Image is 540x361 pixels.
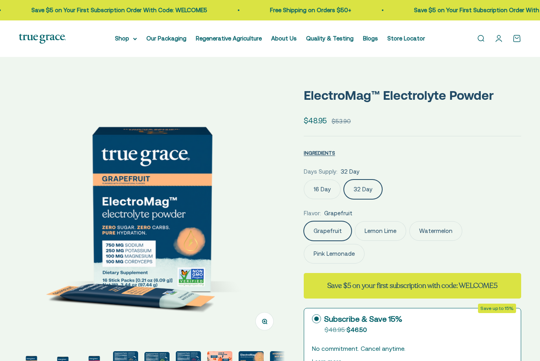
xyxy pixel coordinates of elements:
p: Save $5 on Your First Subscription Order With Code: WELCOME5 [360,5,536,15]
legend: Days Supply: [304,167,337,176]
a: Free Shipping on Orders $50+ [216,7,297,13]
legend: Flavor: [304,209,321,218]
a: Our Packaging [146,35,186,42]
compare-at-price: $53.90 [332,117,351,126]
a: Quality & Testing [306,35,354,42]
a: Blogs [363,35,378,42]
p: ElectroMag™ Electrolyte Powder [304,85,521,105]
span: INGREDIENTS [304,150,335,156]
sale-price: $48.95 [304,115,327,126]
img: ElectroMag™ [19,76,285,342]
button: INGREDIENTS [304,148,335,158]
strong: Save $5 on your first subscription with code: WELCOME5 [327,281,498,290]
a: Store Locator [387,35,425,42]
a: Regenerative Agriculture [196,35,262,42]
span: 32 Day [341,167,359,176]
summary: Shop [115,34,137,43]
span: Grapefruit [324,209,352,218]
a: About Us [271,35,297,42]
